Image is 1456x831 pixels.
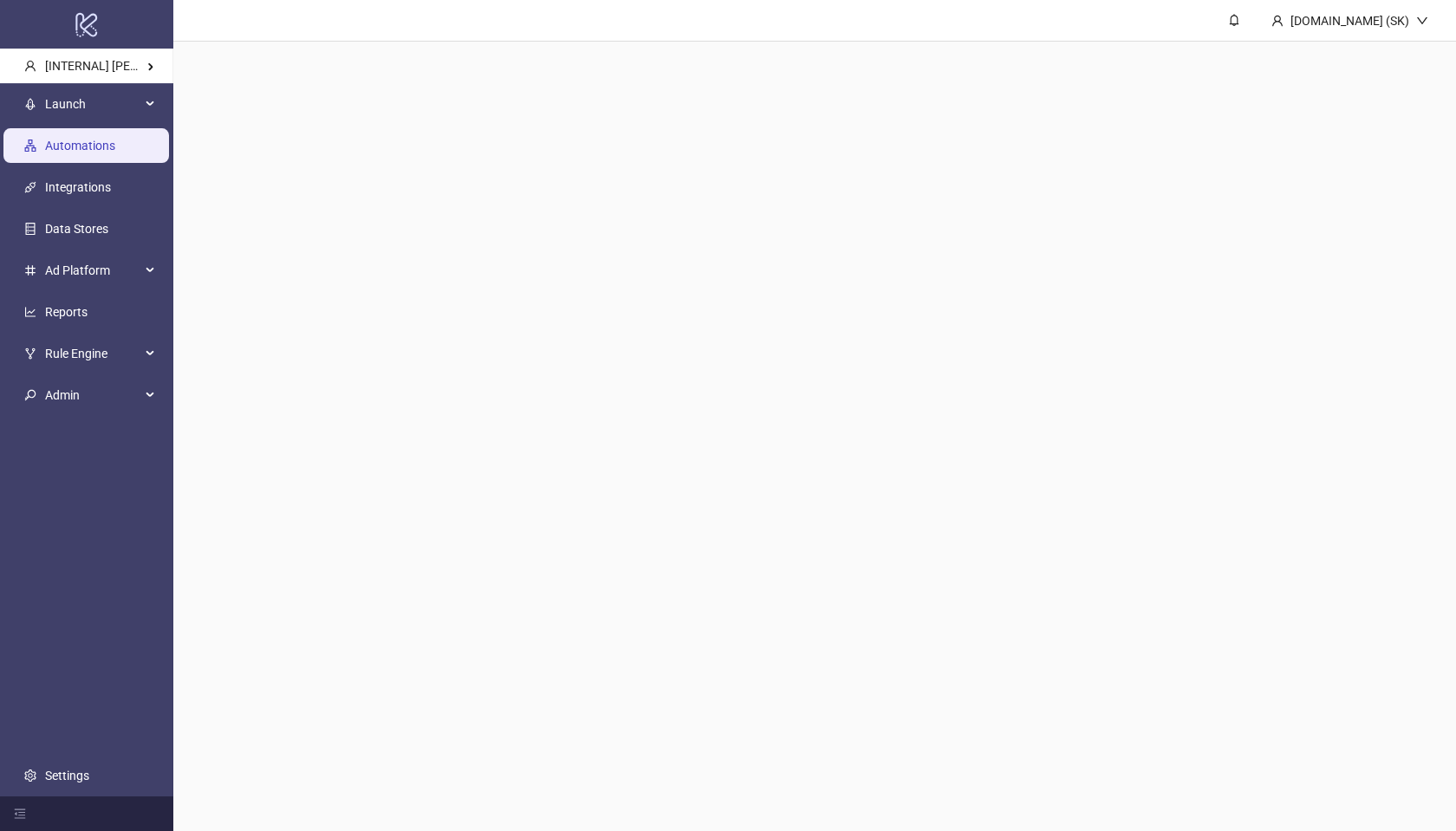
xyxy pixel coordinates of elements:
span: bell [1228,14,1240,26]
span: [INTERNAL] [PERSON_NAME] Kitchn [45,59,242,73]
a: Integrations [45,180,111,194]
span: number [24,264,36,276]
span: down [1416,15,1428,27]
span: fork [24,347,36,360]
span: Ad Platform [45,253,140,288]
a: Reports [45,305,88,319]
span: menu-fold [14,808,26,820]
a: Data Stores [45,222,108,236]
a: Settings [45,769,89,782]
span: Admin [45,378,140,412]
span: user [1271,15,1284,27]
span: rocket [24,98,36,110]
span: Launch [45,87,140,121]
a: Automations [45,139,115,153]
span: Rule Engine [45,336,140,371]
div: [DOMAIN_NAME] (SK) [1284,11,1416,30]
span: user [24,60,36,72]
span: key [24,389,36,401]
